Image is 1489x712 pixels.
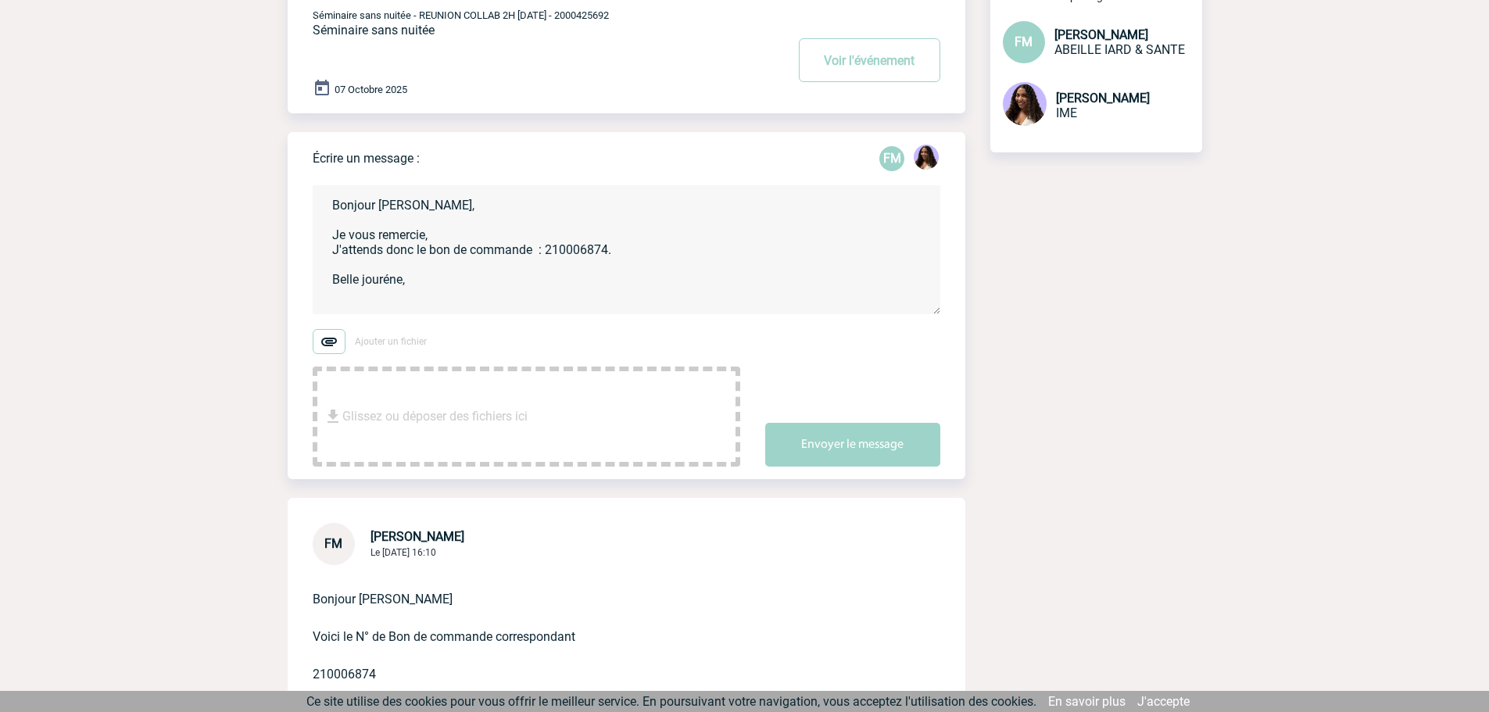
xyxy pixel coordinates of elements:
[914,145,939,170] img: 131234-0.jpg
[1137,694,1190,709] a: J'accepte
[1054,42,1185,57] span: ABEILLE IARD & SANTE
[1003,82,1047,126] img: 131234-0.jpg
[370,529,464,544] span: [PERSON_NAME]
[879,146,904,171] p: FM
[313,23,435,38] span: Séminaire sans nuitée
[1015,34,1033,49] span: FM
[313,9,609,21] span: Séminaire sans nuitée - REUNION COLLAB 2H [DATE] - 2000425692
[765,423,940,467] button: Envoyer le message
[1056,91,1150,106] span: [PERSON_NAME]
[306,694,1036,709] span: Ce site utilise des cookies pour vous offrir le meilleur service. En poursuivant votre navigation...
[324,536,342,551] span: FM
[355,336,427,347] span: Ajouter un fichier
[1048,694,1126,709] a: En savoir plus
[324,407,342,426] img: file_download.svg
[342,377,528,456] span: Glissez ou déposer des fichiers ici
[1054,27,1148,42] span: [PERSON_NAME]
[914,145,939,173] div: Jessica NETO BOGALHO
[370,547,436,558] span: Le [DATE] 16:10
[879,146,904,171] div: Florence MATHIEU
[313,151,420,166] p: Écrire un message :
[1056,106,1077,120] span: IME
[335,84,407,95] span: 07 Octobre 2025
[799,38,940,82] button: Voir l'événement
